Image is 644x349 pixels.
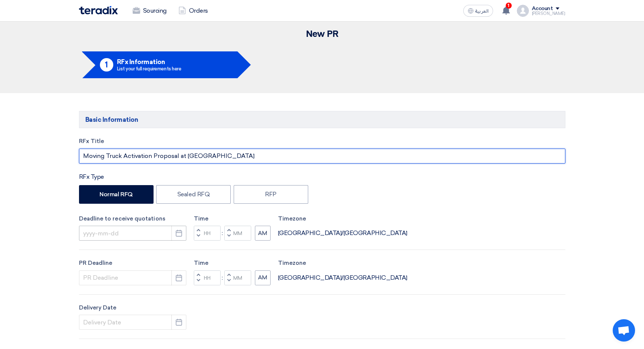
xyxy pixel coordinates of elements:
button: AM [255,270,271,285]
div: : [221,229,224,238]
label: Deadline to receive quotations [79,215,186,223]
label: Time [194,259,271,267]
button: AM [255,226,271,241]
img: profile_test.png [517,5,529,17]
input: yyyy-mm-dd [79,226,186,241]
div: [GEOGRAPHIC_DATA]/[GEOGRAPHIC_DATA] [278,273,407,282]
input: Minutes [224,270,251,285]
label: Delivery Date [79,304,186,312]
div: 1 [100,58,113,72]
label: Sealed RFQ [156,185,231,204]
div: : [221,273,224,282]
input: Hours [194,226,221,241]
label: PR Deadline [79,259,186,267]
label: RFP [234,185,308,204]
div: List your full requirements here [117,66,181,71]
span: العربية [475,9,489,14]
div: [GEOGRAPHIC_DATA]/[GEOGRAPHIC_DATA] [278,229,407,238]
a: Orders [173,3,214,19]
img: Teradix logo [79,6,118,15]
label: RFx Title [79,137,565,146]
a: Sourcing [127,3,173,19]
div: [PERSON_NAME] [532,12,565,16]
input: Minutes [224,226,251,241]
h5: RFx Information [117,58,181,65]
div: Account [532,6,553,12]
div: RFx Type [79,172,565,181]
a: Open chat [613,319,635,342]
label: Time [194,215,271,223]
input: Hours [194,270,221,285]
label: Timezone [278,259,407,267]
input: PR Deadline [79,270,186,285]
span: 1 [506,3,512,9]
label: Timezone [278,215,407,223]
h5: Basic Information [79,111,565,128]
button: العربية [463,5,493,17]
input: Delivery Date [79,315,186,330]
input: e.g. New ERP System, Server Visualization Project... [79,149,565,164]
h2: New PR [79,29,565,39]
label: Normal RFQ [79,185,154,204]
